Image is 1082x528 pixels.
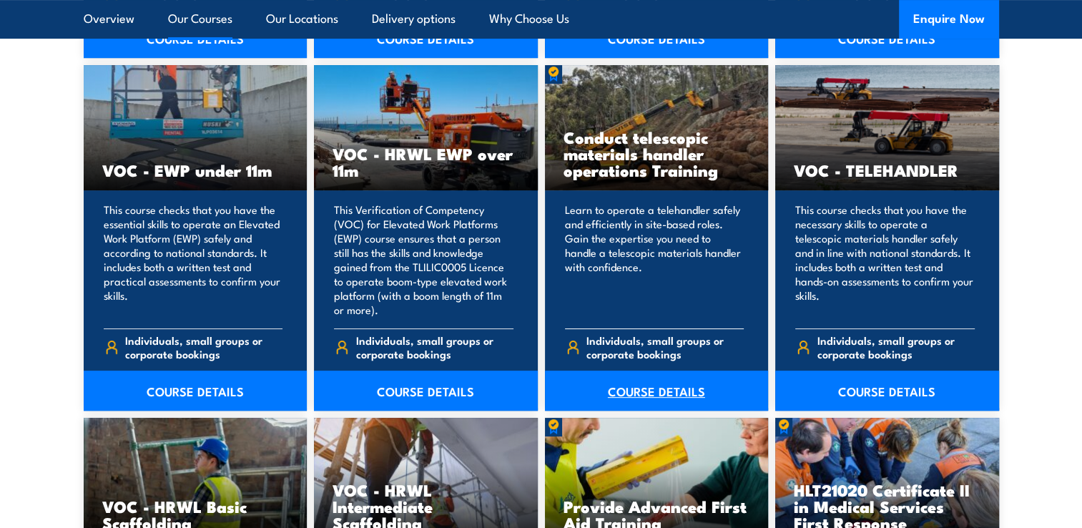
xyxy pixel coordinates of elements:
[565,202,744,317] p: Learn to operate a telehandler safely and efficiently in site-based roles. Gain the expertise you...
[356,333,513,361] span: Individuals, small groups or corporate bookings
[102,162,289,178] h3: VOC - EWP under 11m
[125,333,282,361] span: Individuals, small groups or corporate bookings
[775,371,999,411] a: COURSE DETAILS
[564,129,750,178] h3: Conduct telescopic materials handler operations Training
[795,202,975,317] p: This course checks that you have the necessary skills to operate a telescopic materials handler s...
[794,162,980,178] h3: VOC - TELEHANDLER
[817,333,975,361] span: Individuals, small groups or corporate bookings
[333,145,519,178] h3: VOC - HRWL EWP over 11m
[334,202,513,317] p: This Verification of Competency (VOC) for Elevated Work Platforms (EWP) course ensures that a per...
[314,371,538,411] a: COURSE DETAILS
[104,202,283,317] p: This course checks that you have the essential skills to operate an Elevated Work Platform (EWP) ...
[545,371,769,411] a: COURSE DETAILS
[586,333,744,361] span: Individuals, small groups or corporate bookings
[84,371,308,411] a: COURSE DETAILS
